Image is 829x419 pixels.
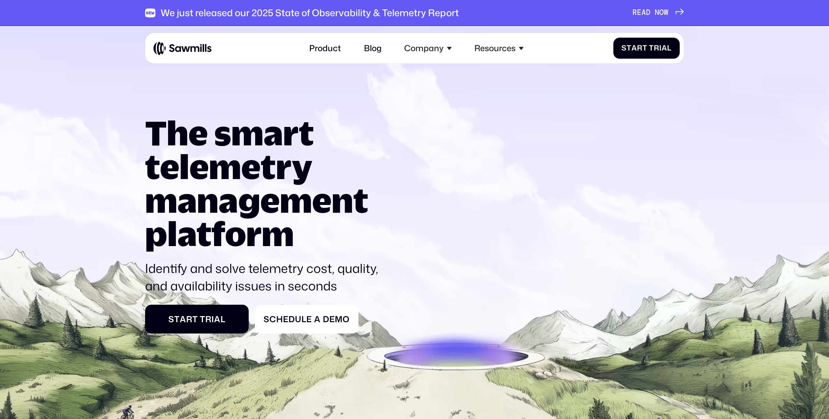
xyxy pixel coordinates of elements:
span: t [192,314,198,324]
span: W [664,8,668,17]
span: A [642,8,646,17]
p: Identify and solve telemetry cost, quality, and availability issues in seconds [145,260,385,295]
span: d [289,314,295,324]
span: l [301,314,306,324]
span: O [659,8,664,17]
span: h [276,314,283,324]
span: T [200,314,205,324]
span: t [642,44,647,53]
span: c [269,314,276,324]
span: i [211,314,214,324]
div: We just released our 2025 State of Observability & Telemetry Report [161,7,459,18]
span: t [174,314,180,324]
span: S [264,314,269,324]
span: r [186,314,192,324]
span: a [180,314,186,324]
span: a [314,314,321,324]
span: m [335,314,343,324]
a: StartTrial [145,305,249,333]
a: StartTrial [613,38,680,59]
span: S [168,314,174,324]
a: READNOW [632,8,684,17]
span: e [329,314,335,324]
div: Company [404,43,444,53]
span: D [323,314,329,324]
span: a [662,44,667,53]
span: i [659,44,662,53]
span: D [646,8,651,17]
div: Company [398,37,458,60]
span: T [649,44,654,53]
span: u [295,314,301,324]
a: ScheduleaDemo [255,305,358,333]
span: r [637,44,642,53]
span: o [343,314,350,324]
span: l [667,44,672,53]
span: N [655,8,659,17]
div: Resources [474,43,516,53]
span: t [627,44,631,53]
span: r [205,314,211,324]
div: Resources [468,37,530,60]
span: r [654,44,659,53]
span: R [632,8,637,17]
span: E [637,8,642,17]
span: a [214,314,221,324]
span: e [283,314,289,324]
span: e [306,314,312,324]
span: S [621,44,627,53]
a: Blog [358,37,388,60]
a: Product [303,37,347,60]
span: a [631,44,637,53]
span: l [221,314,225,324]
h1: The smart telemetry management platform [145,116,385,250]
